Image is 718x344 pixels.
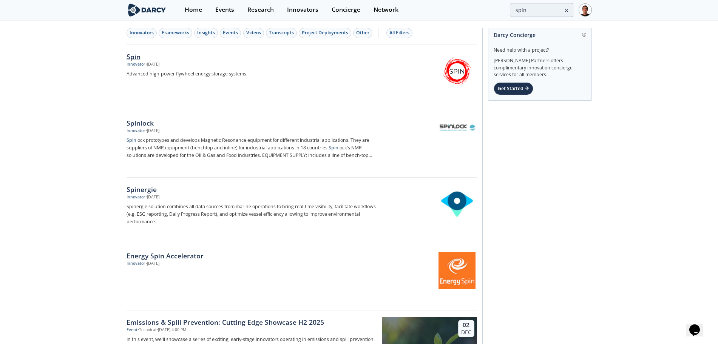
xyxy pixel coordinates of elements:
button: Other [353,28,372,38]
div: Innovator [127,61,145,68]
button: Videos [243,28,264,38]
p: In this event, we'll showcase a series of exciting, early-stage innovators operating in emissions... [127,336,377,343]
img: Energy Spin Accelerator [439,252,476,289]
div: • [DATE] [145,194,159,200]
strong: Spin [329,144,338,151]
div: Frameworks [162,29,189,36]
div: • [DATE] [145,261,159,267]
div: Innovators [130,29,154,36]
div: Dec [461,329,471,336]
button: Innovators [127,28,157,38]
a: Spinlock Innovator •[DATE] Spinlock prototypes and develops Magnetic Resonance equipment for diff... [127,111,477,178]
div: Innovators [287,7,318,13]
div: Project Deployments [302,29,348,36]
img: Spin [439,53,476,90]
div: Insights [197,29,215,36]
div: Get Started [494,82,533,95]
div: Event [127,327,137,333]
div: Home [185,7,202,13]
div: Energy Spin Accelerator [127,251,377,261]
button: Project Deployments [299,28,351,38]
button: Events [220,28,241,38]
p: Spinergie solution combines all data sources from marine operations to bring real-time visibility... [127,203,377,226]
p: Advanced high-power flywheel energy storage systems. [127,70,377,78]
a: Spin Innovator •[DATE] Advanced high-power flywheel energy storage systems. Spin [127,45,477,111]
div: 02 [461,321,471,329]
button: Transcripts [266,28,297,38]
input: Advanced Search [510,3,573,17]
div: Research [247,7,274,13]
div: Videos [246,29,261,36]
iframe: chat widget [686,314,710,336]
button: All Filters [386,28,412,38]
a: Spinergie Innovator •[DATE] Spinergie solution combines all data sources from marine operations t... [127,178,477,244]
div: Events [223,29,238,36]
button: Insights [194,28,218,38]
a: Energy Spin Accelerator Innovator •[DATE] Energy Spin Accelerator [127,244,477,310]
div: Emissions & Spill Prevention: Cutting Edge Showcase H2 2025 [127,317,377,327]
div: Need help with a project? [494,41,586,54]
div: Transcripts [269,29,294,36]
img: information.svg [582,33,586,37]
strong: Spin [127,137,136,143]
div: Spinlock [127,118,377,128]
div: Spinergie [127,184,377,194]
img: Spinlock [439,119,476,135]
div: Innovator [127,194,145,200]
div: • Technical • [DATE] 4:00 PM [137,327,186,333]
button: Frameworks [159,28,192,38]
div: Other [356,29,369,36]
div: • [DATE] [145,61,159,68]
div: Innovator [127,128,145,134]
div: Events [215,7,234,13]
div: Concierge [332,7,360,13]
img: logo-wide.svg [127,3,168,17]
p: lock prototypes and develops Magnetic Resonance equipment for different industrial applications. ... [127,137,377,159]
div: Innovator [127,261,145,267]
div: Network [374,7,398,13]
img: Profile [579,3,592,17]
div: Spin [127,52,377,61]
div: [PERSON_NAME] Partners offers complimentary innovation concierge services for all members. [494,54,586,78]
div: • [DATE] [145,128,159,134]
img: Spinergie [439,186,476,223]
div: All Filters [389,29,409,36]
div: Darcy Concierge [494,28,586,41]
